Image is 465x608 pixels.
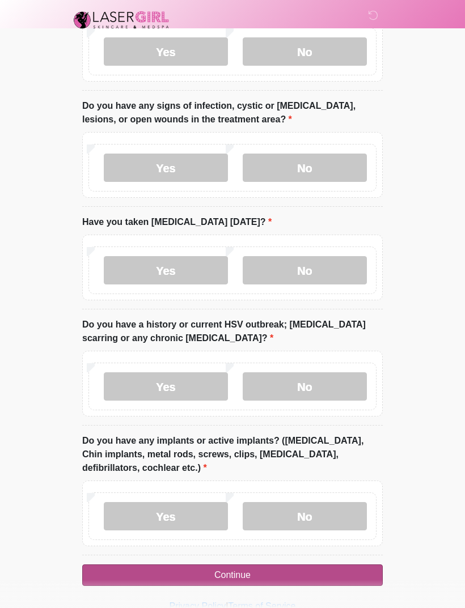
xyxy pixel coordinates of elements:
[243,372,367,401] label: No
[82,434,383,475] label: Do you have any implants or active implants? ([MEDICAL_DATA], Chin implants, metal rods, screws, ...
[243,502,367,530] label: No
[104,502,228,530] label: Yes
[71,8,172,31] img: Laser Girl Med Spa LLC Logo
[243,37,367,66] label: No
[82,318,383,345] label: Do you have a history or current HSV outbreak; [MEDICAL_DATA] scarring or any chronic [MEDICAL_DA...
[243,256,367,284] label: No
[243,154,367,182] label: No
[104,372,228,401] label: Yes
[104,256,228,284] label: Yes
[104,37,228,66] label: Yes
[82,564,383,586] button: Continue
[104,154,228,182] label: Yes
[82,215,272,229] label: Have you taken [MEDICAL_DATA] [DATE]?
[82,99,383,126] label: Do you have any signs of infection, cystic or [MEDICAL_DATA], lesions, or open wounds in the trea...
